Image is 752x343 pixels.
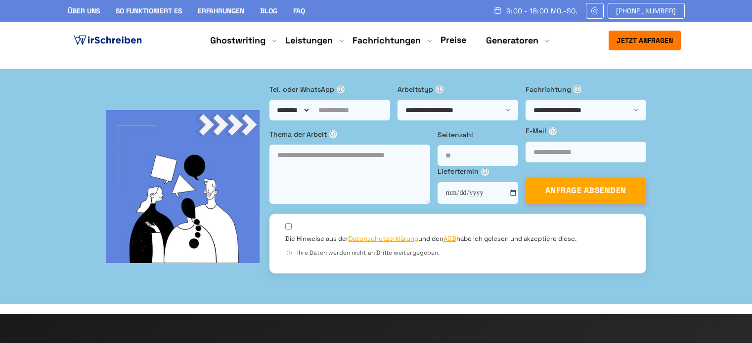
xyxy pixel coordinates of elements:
[269,84,390,95] label: Tel. oder WhatsApp
[481,168,489,176] span: ⓘ
[616,7,676,15] span: [PHONE_NUMBER]
[574,85,581,93] span: ⓘ
[285,35,333,46] a: Leistungen
[526,84,646,95] label: Fachrichtung
[337,85,345,93] span: ⓘ
[116,6,182,15] a: So funktioniert es
[506,7,578,15] span: 9:00 - 18:00 Mo.-So.
[260,6,277,15] a: Blog
[269,129,430,140] label: Thema der Arbeit
[293,6,305,15] a: FAQ
[285,248,630,258] div: Ihre Daten werden nicht an Dritte weitergegeben.
[438,129,518,140] label: Seitenzahl
[72,33,144,48] img: logo ghostwriter-österreich
[398,84,518,95] label: Arbeitstyp
[486,35,538,46] a: Generatoren
[436,85,443,93] span: ⓘ
[526,125,646,136] label: E-Mail
[285,249,293,257] span: ⓘ
[210,35,265,46] a: Ghostwriting
[68,6,100,15] a: Über uns
[443,234,456,243] a: AGB
[441,34,466,45] a: Preise
[329,130,337,138] span: ⓘ
[493,6,502,14] img: Schedule
[198,6,244,15] a: Erfahrungen
[106,110,260,263] img: bg
[353,35,421,46] a: Fachrichtungen
[609,31,681,50] button: Jetzt anfragen
[285,234,576,243] label: Die Hinweise aus der und den habe ich gelesen und akzeptiere diese.
[349,234,418,243] a: Datenschutzerklärung
[438,166,518,177] label: Liefertermin
[526,177,646,204] button: ANFRAGE ABSENDEN
[608,3,685,19] a: [PHONE_NUMBER]
[590,7,599,15] img: Email
[549,127,557,135] span: ⓘ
